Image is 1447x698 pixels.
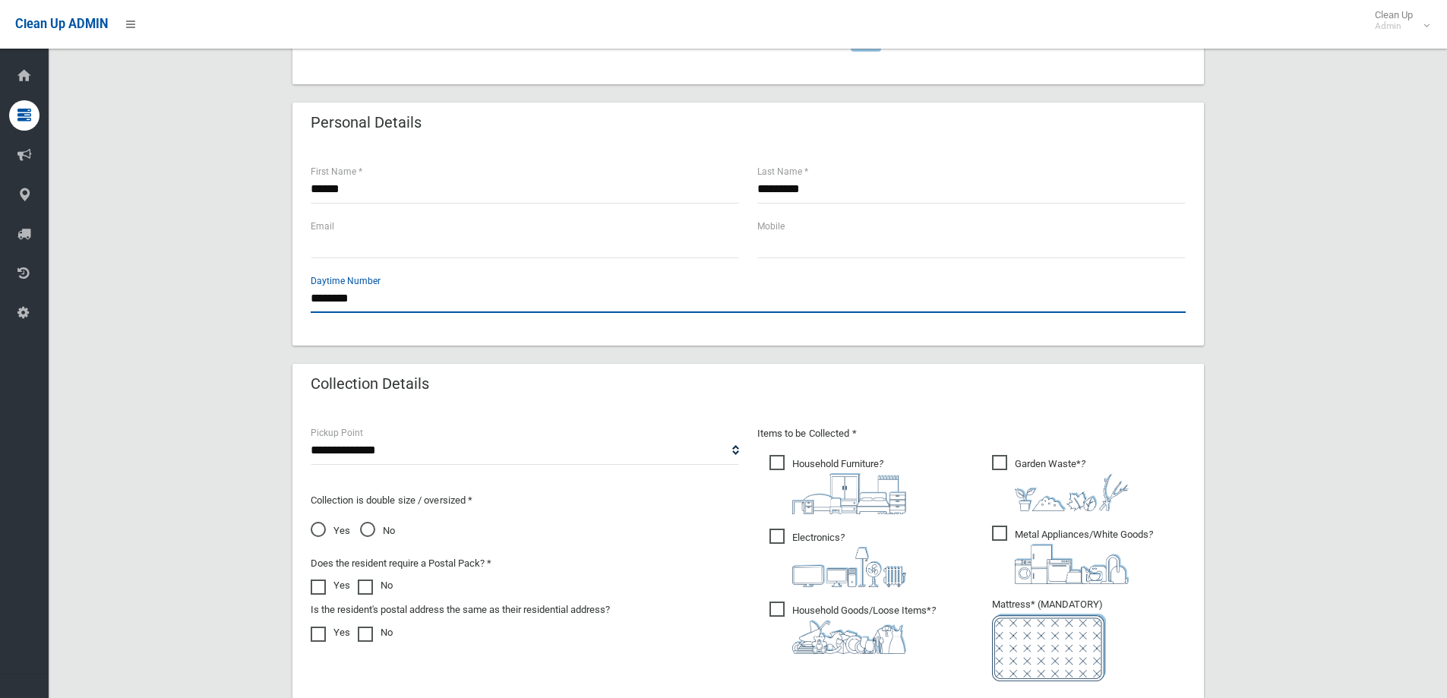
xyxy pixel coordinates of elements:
i: ? [792,458,906,514]
span: Household Goods/Loose Items* [769,602,936,654]
img: 394712a680b73dbc3d2a6a3a7ffe5a07.png [792,547,906,587]
span: Household Furniture [769,455,906,514]
i: ? [792,532,906,587]
span: Electronics [769,529,906,587]
label: No [358,624,393,642]
i: ? [792,605,936,654]
label: No [358,576,393,595]
p: Collection is double size / oversized * [311,491,739,510]
img: b13cc3517677393f34c0a387616ef184.png [792,620,906,654]
img: aa9efdbe659d29b613fca23ba79d85cb.png [792,473,906,514]
span: Mattress* (MANDATORY) [992,599,1186,681]
span: Clean Up ADMIN [15,17,108,31]
i: ? [1015,458,1129,511]
img: 36c1b0289cb1767239cdd3de9e694f19.png [1015,544,1129,584]
label: Does the resident require a Postal Pack? * [311,554,491,573]
span: Garden Waste* [992,455,1129,511]
span: Metal Appliances/White Goods [992,526,1153,584]
span: Clean Up [1367,9,1428,32]
img: e7408bece873d2c1783593a074e5cb2f.png [992,614,1106,681]
small: Admin [1375,21,1413,32]
span: Yes [311,522,350,540]
label: Is the resident's postal address the same as their residential address? [311,601,610,619]
span: No [360,522,395,540]
label: Yes [311,624,350,642]
p: Items to be Collected * [757,425,1186,443]
img: 4fd8a5c772b2c999c83690221e5242e0.png [1015,473,1129,511]
i: ? [1015,529,1153,584]
label: Yes [311,576,350,595]
header: Personal Details [292,108,440,137]
header: Collection Details [292,369,447,399]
